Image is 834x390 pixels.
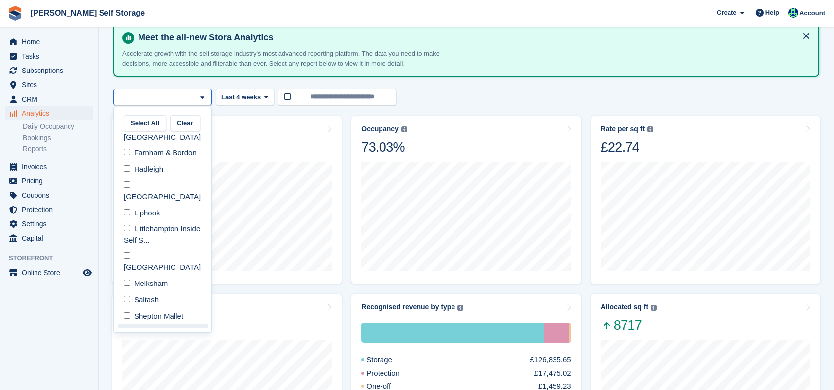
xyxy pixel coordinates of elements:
[5,231,93,245] a: menu
[23,133,93,142] a: Bookings
[134,32,810,43] h4: Meet the all-new Stora Analytics
[569,323,571,343] div: One-off
[5,266,93,280] a: menu
[530,355,571,366] div: £126,835.65
[799,8,825,18] span: Account
[5,35,93,49] a: menu
[118,292,208,308] div: Saltash
[22,160,81,174] span: Invoices
[118,177,208,205] div: [GEOGRAPHIC_DATA]
[717,8,736,18] span: Create
[118,161,208,177] div: Hadleigh
[5,92,93,106] a: menu
[81,267,93,279] a: Preview store
[361,355,416,366] div: Storage
[124,115,166,132] button: Select All
[9,253,98,263] span: Storefront
[765,8,779,18] span: Help
[22,188,81,202] span: Coupons
[22,92,81,106] span: CRM
[22,49,81,63] span: Tasks
[170,115,200,132] button: Clear
[22,106,81,120] span: Analytics
[361,368,423,379] div: Protection
[118,308,208,324] div: Shepton Mallet
[5,78,93,92] a: menu
[361,323,544,343] div: Storage
[22,78,81,92] span: Sites
[118,118,208,145] div: [GEOGRAPHIC_DATA]
[5,64,93,77] a: menu
[23,122,93,131] a: Daily Occupancy
[651,305,657,311] img: icon-info-grey-7440780725fd019a000dd9b08b2336e03edf1995a4989e88bcd33f0948082b44.svg
[27,5,149,21] a: [PERSON_NAME] Self Storage
[647,126,653,132] img: icon-info-grey-7440780725fd019a000dd9b08b2336e03edf1995a4989e88bcd33f0948082b44.svg
[788,8,798,18] img: Jenna Kennedy
[216,89,274,105] button: Last 4 weeks
[5,106,93,120] a: menu
[23,144,93,154] a: Reports
[122,49,467,68] p: Accelerate growth with the self storage industry's most advanced reporting platform. The data you...
[118,221,208,248] div: Littlehampton Inside Self S...
[118,276,208,292] div: Melksham
[601,317,657,334] span: 8717
[22,231,81,245] span: Capital
[601,303,648,311] div: Allocated sq ft
[5,49,93,63] a: menu
[22,174,81,188] span: Pricing
[8,6,23,21] img: stora-icon-8386f47178a22dfd0bd8f6a31ec36ba5ce8667c1dd55bd0f319d3a0aa187defe.svg
[601,139,653,156] div: £22.74
[118,205,208,221] div: Liphook
[22,217,81,231] span: Settings
[457,305,463,311] img: icon-info-grey-7440780725fd019a000dd9b08b2336e03edf1995a4989e88bcd33f0948082b44.svg
[22,266,81,280] span: Online Store
[5,217,93,231] a: menu
[5,203,93,216] a: menu
[361,139,407,156] div: 73.03%
[118,324,208,341] div: Warminster
[361,125,398,133] div: Occupancy
[22,203,81,216] span: Protection
[22,35,81,49] span: Home
[221,92,261,102] span: Last 4 weeks
[5,160,93,174] a: menu
[118,145,208,161] div: Farnham & Bordon
[22,64,81,77] span: Subscriptions
[544,323,569,343] div: Protection
[401,126,407,132] img: icon-info-grey-7440780725fd019a000dd9b08b2336e03edf1995a4989e88bcd33f0948082b44.svg
[5,174,93,188] a: menu
[601,125,645,133] div: Rate per sq ft
[5,188,93,202] a: menu
[361,303,455,311] div: Recognised revenue by type
[534,368,571,379] div: £17,475.02
[118,248,208,276] div: [GEOGRAPHIC_DATA]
